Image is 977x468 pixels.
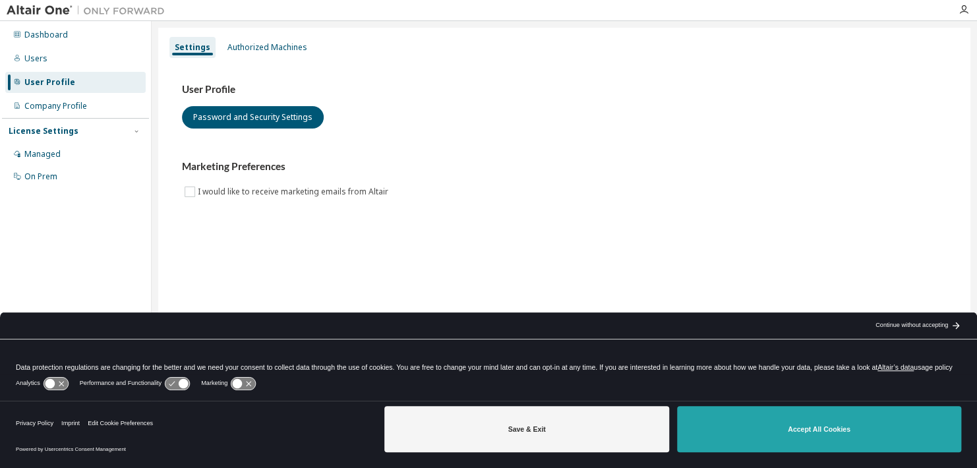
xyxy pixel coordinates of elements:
[24,30,68,40] div: Dashboard
[175,42,210,53] div: Settings
[9,126,78,136] div: License Settings
[24,171,57,182] div: On Prem
[7,4,171,17] img: Altair One
[198,184,391,200] label: I would like to receive marketing emails from Altair
[182,106,324,129] button: Password and Security Settings
[24,53,47,64] div: Users
[182,83,947,96] h3: User Profile
[24,77,75,88] div: User Profile
[24,149,61,160] div: Managed
[227,42,307,53] div: Authorized Machines
[182,160,947,173] h3: Marketing Preferences
[24,101,87,111] div: Company Profile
